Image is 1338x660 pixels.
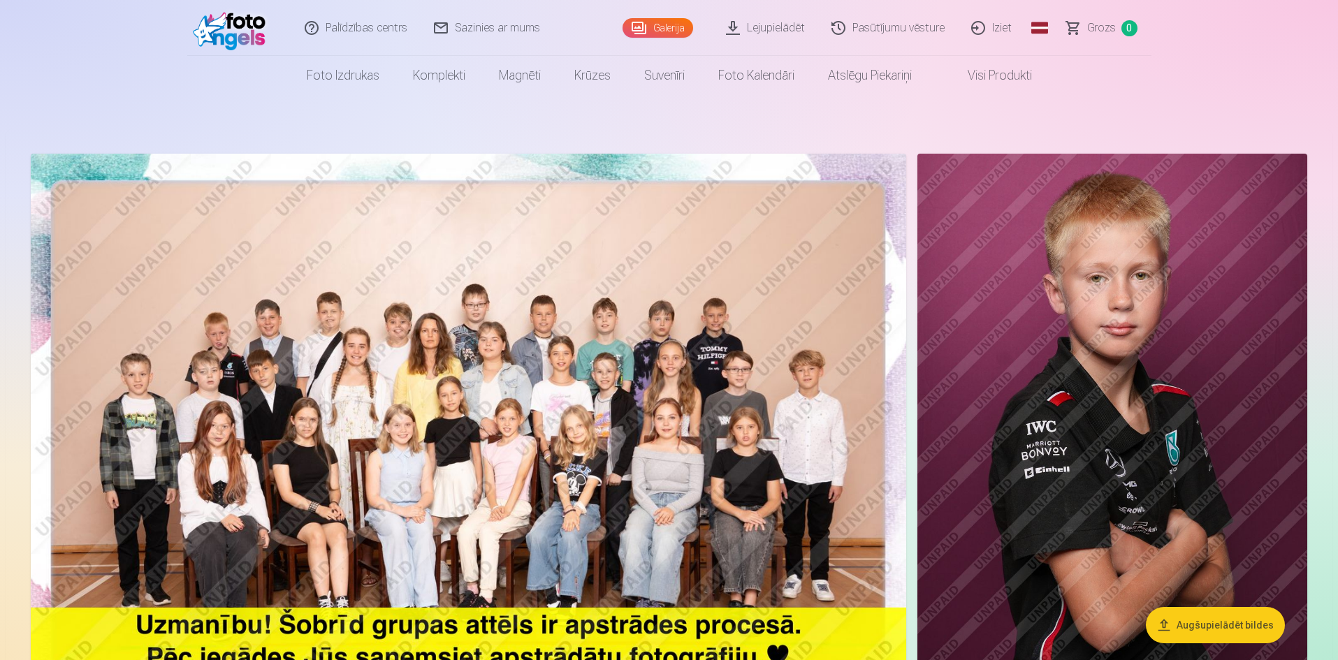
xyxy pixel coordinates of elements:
a: Magnēti [482,56,558,95]
span: Grozs [1087,20,1116,36]
a: Foto izdrukas [290,56,396,95]
img: /fa1 [193,6,273,50]
a: Komplekti [396,56,482,95]
a: Krūzes [558,56,627,95]
a: Atslēgu piekariņi [811,56,929,95]
button: Augšupielādēt bildes [1146,607,1285,643]
a: Galerija [623,18,693,38]
a: Visi produkti [929,56,1049,95]
a: Foto kalendāri [701,56,811,95]
span: 0 [1121,20,1137,36]
a: Suvenīri [627,56,701,95]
